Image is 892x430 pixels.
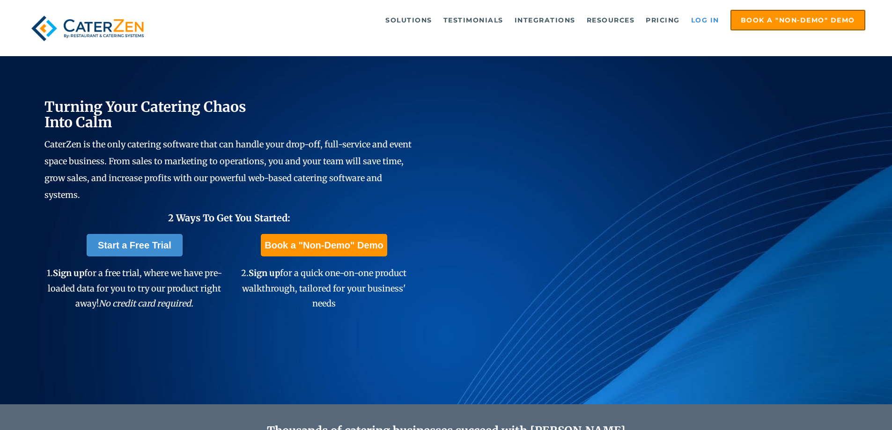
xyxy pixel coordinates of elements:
iframe: Help widget launcher [809,394,882,420]
span: 2 Ways To Get You Started: [168,212,290,224]
span: CaterZen is the only catering software that can handle your drop-off, full-service and event spac... [44,139,412,200]
a: Book a "Non-Demo" Demo [261,234,387,256]
a: Testimonials [439,11,508,29]
div: Navigation Menu [170,10,865,30]
a: Solutions [381,11,437,29]
a: Start a Free Trial [87,234,183,256]
a: Log in [686,11,724,29]
img: caterzen [27,10,148,47]
span: 1. for a free trial, where we have pre-loaded data for you to try our product right away! [47,268,222,309]
span: Turning Your Catering Chaos Into Calm [44,98,246,131]
em: No credit card required. [99,298,193,309]
a: Book a "Non-Demo" Demo [730,10,865,30]
a: Pricing [641,11,685,29]
a: Resources [582,11,640,29]
a: Integrations [510,11,580,29]
span: Sign up [53,268,84,278]
span: Sign up [249,268,280,278]
span: 2. for a quick one-on-one product walkthrough, tailored for your business' needs [241,268,406,309]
